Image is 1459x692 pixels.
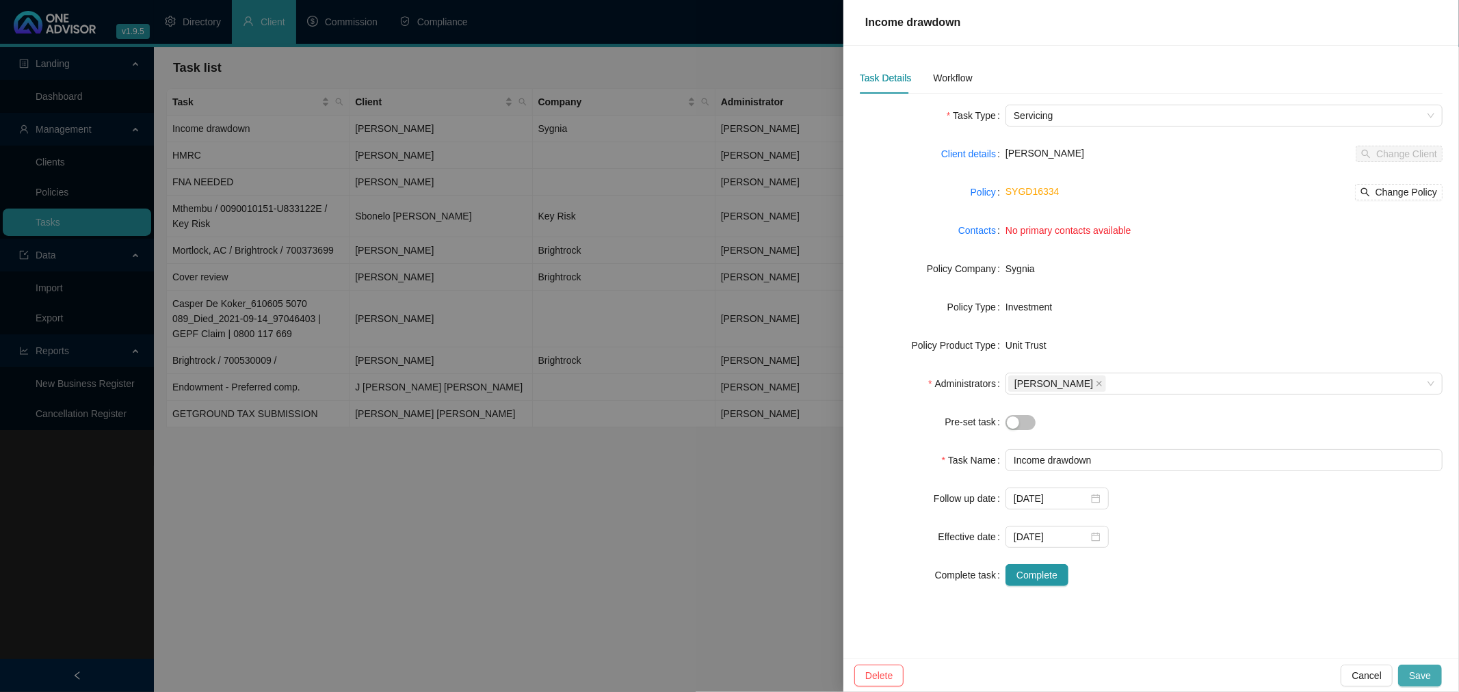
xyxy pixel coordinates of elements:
[1005,186,1060,197] a: SYGD16334
[1014,491,1088,506] input: Select date
[971,185,996,200] a: Policy
[935,564,1005,586] label: Complete task
[1014,105,1434,126] span: Servicing
[1005,148,1084,159] span: [PERSON_NAME]
[854,665,904,687] button: Delete
[945,411,1005,433] label: Pre-set task
[1005,340,1047,351] span: Unit Trust
[1005,263,1035,274] span: Sygnia
[1005,564,1068,586] button: Complete
[1355,184,1443,200] button: Change Policy
[865,16,961,28] span: Income drawdown
[1016,568,1057,583] span: Complete
[958,223,996,238] a: Contacts
[1005,302,1052,312] span: Investment
[1008,375,1106,392] span: Marc Bormann
[927,258,1005,280] label: Policy Company
[1352,668,1382,683] span: Cancel
[942,449,1005,471] label: Task Name
[947,105,1005,127] label: Task Type
[1376,185,1437,200] span: Change Policy
[1361,187,1370,197] span: search
[928,373,1005,395] label: Administrators
[933,70,972,85] div: Workflow
[1096,380,1103,387] span: close
[941,146,996,161] a: Client details
[947,296,1005,318] label: Policy Type
[1005,225,1131,236] span: No primary contacts available
[860,70,911,85] div: Task Details
[1409,668,1431,683] span: Save
[1014,529,1088,544] input: Select date
[1341,665,1393,687] button: Cancel
[1014,376,1093,391] span: [PERSON_NAME]
[1398,665,1442,687] button: Save
[1356,146,1443,162] button: Change Client
[938,526,1005,548] label: Effective date
[865,668,893,683] span: Delete
[934,488,1005,509] label: Follow up date
[912,334,1005,356] label: Policy Product Type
